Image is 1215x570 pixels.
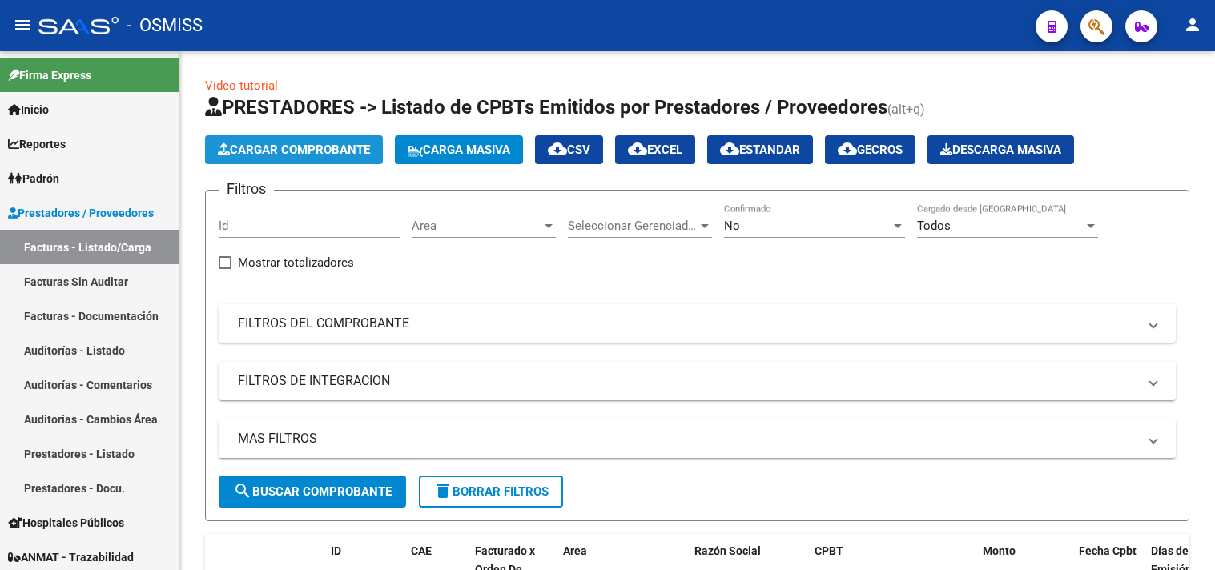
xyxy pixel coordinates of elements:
span: (alt+q) [887,102,925,117]
button: Descarga Masiva [927,135,1074,164]
span: PRESTADORES -> Listado de CPBTs Emitidos por Prestadores / Proveedores [205,96,887,118]
span: Area [412,219,541,233]
button: Carga Masiva [395,135,523,164]
button: EXCEL [615,135,695,164]
span: Area [563,544,587,557]
span: EXCEL [628,142,682,157]
mat-icon: delete [433,481,453,500]
button: Borrar Filtros [419,476,563,508]
mat-expansion-panel-header: FILTROS DEL COMPROBANTE [219,304,1176,343]
span: Razón Social [694,544,761,557]
span: Mostrar totalizadores [238,253,354,272]
span: Prestadores / Proveedores [8,204,154,222]
span: CPBT [815,544,843,557]
button: Gecros [825,135,915,164]
button: Cargar Comprobante [205,135,383,164]
mat-icon: cloud_download [628,139,647,159]
span: Firma Express [8,66,91,84]
button: CSV [535,135,603,164]
span: Borrar Filtros [433,484,549,499]
button: Estandar [707,135,813,164]
span: Gecros [838,142,903,157]
mat-icon: search [233,481,252,500]
span: No [724,219,740,233]
button: Buscar Comprobante [219,476,406,508]
mat-icon: person [1183,15,1202,34]
span: Buscar Comprobante [233,484,392,499]
span: Cargar Comprobante [218,142,370,157]
span: Fecha Cpbt [1079,544,1137,557]
mat-icon: cloud_download [548,139,567,159]
mat-icon: cloud_download [838,139,857,159]
iframe: Intercom live chat [1161,516,1199,554]
h3: Filtros [219,178,274,200]
span: Todos [917,219,951,233]
mat-panel-title: FILTROS DE INTEGRACION [238,372,1137,390]
span: Hospitales Públicos [8,514,124,532]
span: CSV [548,142,590,157]
span: ANMAT - Trazabilidad [8,548,134,566]
span: Monto [983,544,1016,557]
span: Inicio [8,101,49,118]
span: Seleccionar Gerenciador [568,219,698,233]
span: Padrón [8,170,59,187]
a: Video tutorial [205,78,278,93]
span: Descarga Masiva [940,142,1061,157]
mat-icon: cloud_download [720,139,739,159]
mat-panel-title: FILTROS DEL COMPROBANTE [238,315,1137,332]
span: ID [331,544,341,557]
span: Estandar [720,142,800,157]
app-download-masive: Descarga masiva de comprobantes (adjuntos) [927,135,1074,164]
span: CAE [411,544,432,557]
mat-expansion-panel-header: FILTROS DE INTEGRACION [219,362,1176,400]
mat-panel-title: MAS FILTROS [238,430,1137,448]
mat-expansion-panel-header: MAS FILTROS [219,419,1176,458]
span: Reportes [8,135,66,153]
span: - OSMISS [127,8,203,43]
span: Carga Masiva [408,142,510,157]
mat-icon: menu [13,15,32,34]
